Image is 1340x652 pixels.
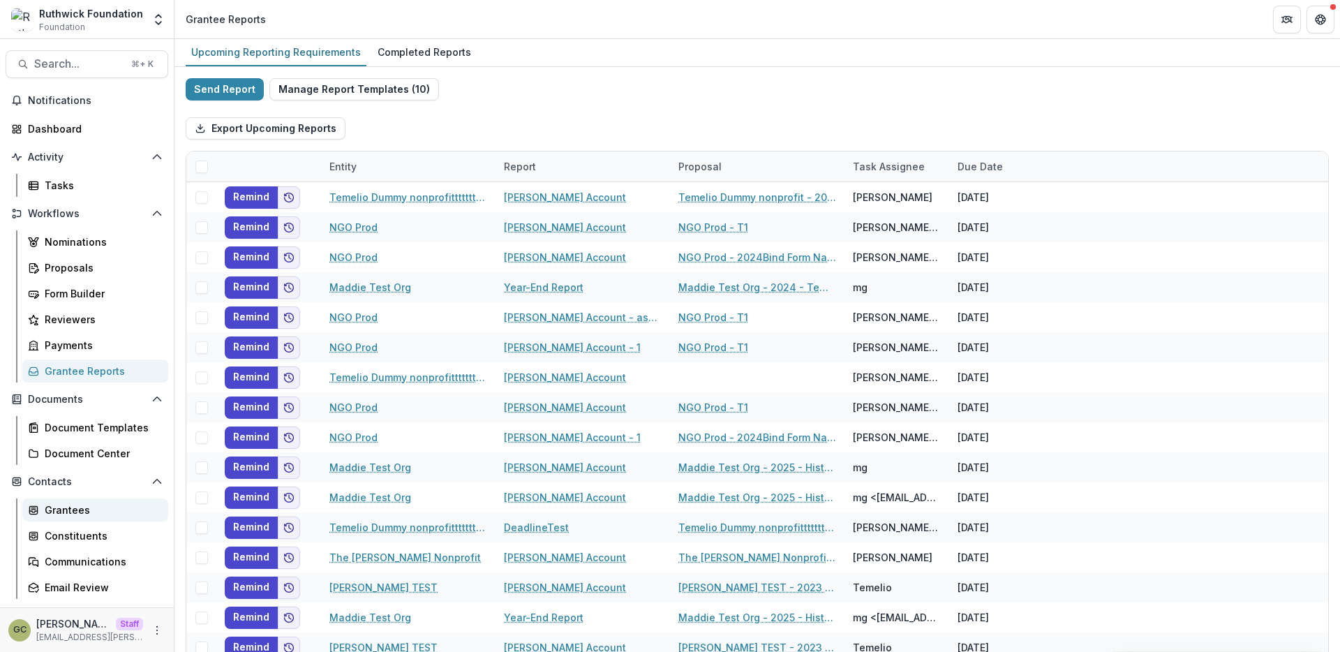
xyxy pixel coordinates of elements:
[504,190,626,205] a: [PERSON_NAME] Account
[949,332,1054,362] div: [DATE]
[22,498,168,521] a: Grantees
[329,520,487,535] a: Temelio Dummy nonprofittttttttt a4 sda16s5d
[678,490,836,505] a: Maddie Test Org - 2025 - Historical Form
[853,310,941,325] div: [PERSON_NAME][EMAIL_ADDRESS][PERSON_NAME][DOMAIN_NAME]
[321,151,496,181] div: Entity
[372,42,477,62] div: Completed Reports
[28,151,146,163] span: Activity
[180,9,271,29] nav: breadcrumb
[678,340,748,355] a: NGO Prod - T1
[853,430,941,445] div: [PERSON_NAME][EMAIL_ADDRESS][PERSON_NAME][DOMAIN_NAME]
[329,220,378,235] a: NGO Prod
[39,21,85,34] span: Foundation
[34,57,123,71] span: Search...
[670,151,844,181] div: Proposal
[504,370,626,385] a: [PERSON_NAME] Account
[678,580,836,595] a: [PERSON_NAME] TEST - 2023 - Long form - 001
[853,220,941,235] div: [PERSON_NAME][EMAIL_ADDRESS][PERSON_NAME][DOMAIN_NAME]
[278,517,300,539] button: Add to friends
[6,89,168,112] button: Notifications
[329,430,378,445] a: NGO Prod
[678,400,748,415] a: NGO Prod - T1
[22,524,168,547] a: Constituents
[321,159,365,174] div: Entity
[278,397,300,419] button: Add to friends
[678,250,836,265] a: NGO Prod - 2024Bind Form Name
[329,580,438,595] a: [PERSON_NAME] TEST
[949,572,1054,602] div: [DATE]
[186,78,264,101] button: Send Report
[6,50,168,78] button: Search...
[278,306,300,329] button: Add to friends
[225,306,278,329] button: Remind
[678,550,836,565] a: The [PERSON_NAME] Nonprofit - 2025 - A1
[22,416,168,439] a: Document Templates
[128,57,156,72] div: ⌘ + K
[949,422,1054,452] div: [DATE]
[949,542,1054,572] div: [DATE]
[278,216,300,239] button: Add to friends
[278,457,300,479] button: Add to friends
[225,246,278,269] button: Remind
[225,457,278,479] button: Remind
[22,442,168,465] a: Document Center
[45,235,157,249] div: Nominations
[22,256,168,279] a: Proposals
[504,460,626,475] a: [PERSON_NAME] Account
[670,159,730,174] div: Proposal
[22,308,168,331] a: Reviewers
[39,6,143,21] div: Ruthwick Foundation
[278,607,300,629] button: Add to friends
[186,117,345,140] button: Export Upcoming Reports
[278,336,300,359] button: Add to friends
[1306,6,1334,34] button: Get Help
[278,276,300,299] button: Add to friends
[269,78,439,101] button: Manage Report Templates (10)
[6,388,168,410] button: Open Documents
[45,446,157,461] div: Document Center
[149,622,165,639] button: More
[45,286,157,301] div: Form Builder
[949,302,1054,332] div: [DATE]
[853,580,892,595] div: Temelio
[278,487,300,509] button: Add to friends
[45,364,157,378] div: Grantee Reports
[949,482,1054,512] div: [DATE]
[278,547,300,569] button: Add to friends
[6,605,168,627] button: Open Data & Reporting
[45,528,157,543] div: Constituents
[504,280,583,295] a: Year-End Report
[186,42,366,62] div: Upcoming Reporting Requirements
[329,550,481,565] a: The [PERSON_NAME] Nonprofit
[853,460,868,475] div: mg
[504,400,626,415] a: [PERSON_NAME] Account
[225,216,278,239] button: Remind
[496,159,544,174] div: Report
[949,452,1054,482] div: [DATE]
[853,280,868,295] div: mg
[329,280,411,295] a: Maddie Test Org
[496,151,670,181] div: Report
[844,151,949,181] div: Task Assignee
[45,312,157,327] div: Reviewers
[225,186,278,209] button: Remind
[28,208,146,220] span: Workflows
[678,520,836,535] a: Temelio Dummy nonprofittttttttt a4 sda16s5d - 2025 - New
[22,174,168,197] a: Tasks
[853,520,941,535] div: [PERSON_NAME] Ind
[22,550,168,573] a: Communications
[225,276,278,299] button: Remind
[36,616,110,631] p: [PERSON_NAME]
[278,366,300,389] button: Add to friends
[949,182,1054,212] div: [DATE]
[329,310,378,325] a: NGO Prod
[225,427,278,449] button: Remind
[504,430,641,445] a: [PERSON_NAME] Account - 1
[504,550,626,565] a: [PERSON_NAME] Account
[949,159,1011,174] div: Due Date
[22,360,168,383] a: Grantee Reports
[225,517,278,539] button: Remind
[28,476,146,488] span: Contacts
[949,512,1054,542] div: [DATE]
[949,362,1054,392] div: [DATE]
